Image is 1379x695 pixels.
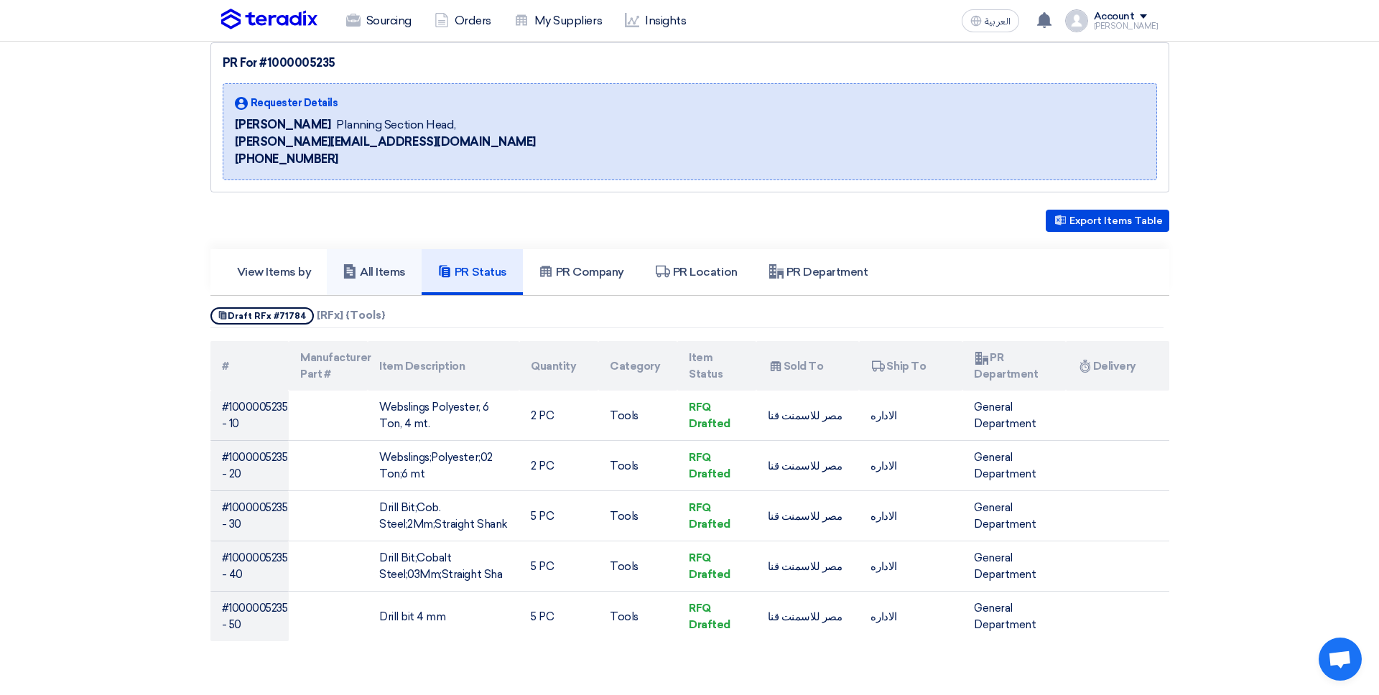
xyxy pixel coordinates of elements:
td: General Department [962,391,1066,441]
td: 2 PC [519,391,598,441]
td: #1000005235 - 50 [210,592,289,642]
th: Category [598,341,677,391]
h5: PR Status [437,265,507,279]
img: Teradix logo [221,9,317,30]
th: Delivery [1066,341,1169,391]
h5: PR Department [769,265,868,279]
td: Drill Bit;Cobalt Steel;03Mm;Straight Sha [368,541,519,592]
td: 5 PC [519,491,598,541]
td: #1000005235 - 10 [210,391,289,441]
th: Item Status [677,341,756,391]
td: Drill bit 4 mm [368,592,519,642]
td: الاداره [859,441,962,491]
div: Open chat [1319,638,1362,681]
h5: View Items by [237,265,312,279]
td: #1000005235 - 40 [210,541,289,592]
td: RFQ Drafted [677,592,756,642]
td: #1000005235 - 30 [210,491,289,541]
td: الاداره [859,541,962,592]
td: مصر للاسمنت قنا [756,441,860,491]
th: Ship To [859,341,962,391]
td: Webslings;Polyester;02 Ton;6 mt [368,441,519,491]
td: مصر للاسمنت قنا [756,592,860,642]
a: My Suppliers [503,5,613,37]
td: General Department [962,592,1066,642]
th: Manufacturer Part # [289,341,368,391]
th: Sold To [756,341,860,391]
button: العربية [962,9,1019,32]
td: مصر للاسمنت قنا [756,541,860,592]
span: [PERSON_NAME][EMAIL_ADDRESS][DOMAIN_NAME] [235,134,536,151]
h5: PR Location [656,265,738,279]
a: Sourcing [335,5,423,37]
span: العربية [985,17,1011,27]
td: Webslings Polyester, 6 Ton, 4 mt. [368,391,519,441]
span: [PHONE_NUMBER] [235,151,338,168]
a: Insights [613,5,697,37]
h5: All Items [343,265,406,279]
td: 5 PC [519,541,598,592]
td: General Department [962,491,1066,541]
td: RFQ Drafted [677,441,756,491]
a: Orders [423,5,503,37]
td: RFQ Drafted [677,491,756,541]
img: profile_test.png [1065,9,1088,32]
button: Export Items Table [1046,210,1169,232]
td: Tools [598,441,677,491]
td: 2 PC [519,441,598,491]
td: #1000005235 - 20 [210,441,289,491]
span: Planning Section Head, [336,116,455,134]
h5: PR Company [539,265,624,279]
td: الاداره [859,592,962,642]
th: PR Department [962,341,1066,391]
td: مصر للاسمنت قنا [756,391,860,441]
td: General Department [962,541,1066,592]
span: [PERSON_NAME] [235,116,331,134]
td: General Department [962,441,1066,491]
td: RFQ Drafted [677,541,756,592]
td: Tools [598,541,677,592]
td: Tools [598,391,677,441]
th: Item Description [368,341,519,391]
span: Requester Details [251,95,338,111]
th: # [210,341,289,391]
td: 5 PC [519,592,598,642]
td: الاداره [859,391,962,441]
div: PR For #1000005235 [223,55,1157,72]
td: Tools [598,592,677,642]
td: الاداره [859,491,962,541]
div: Account [1094,11,1135,23]
div: [PERSON_NAME] [1094,22,1159,30]
td: Drill Bit;Cob. Steel;2Mm;Straight Shank [368,491,519,541]
b: [RFx] {Tools} [317,309,385,322]
span: Draft RFx #71784 [210,307,314,325]
th: Quantity [519,341,598,391]
td: Tools [598,491,677,541]
td: مصر للاسمنت قنا [756,491,860,541]
td: RFQ Drafted [677,391,756,441]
